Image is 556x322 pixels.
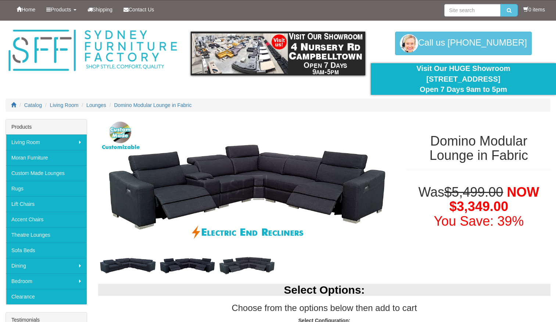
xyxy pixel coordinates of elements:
[93,7,113,12] span: Shipping
[6,258,87,273] a: Dining
[41,0,82,19] a: Products
[86,102,106,108] a: Lounges
[523,6,545,13] li: 0 items
[444,185,503,200] del: $5,499.00
[407,185,550,229] h1: Was
[6,289,87,304] a: Clearance
[191,32,365,75] img: showroom.gif
[98,303,550,313] h3: Choose from the options below then add to cart
[6,150,87,165] a: Moran Furniture
[6,181,87,196] a: Rugs
[50,102,79,108] a: Living Room
[6,243,87,258] a: Sofa Beds
[11,0,41,19] a: Home
[24,102,42,108] a: Catalog
[6,165,87,181] a: Custom Made Lounges
[129,7,154,12] span: Contact Us
[6,212,87,227] a: Accent Chairs
[6,135,87,150] a: Living Room
[6,196,87,212] a: Lift Chairs
[6,28,180,73] img: Sydney Furniture Factory
[284,284,365,296] b: Select Options:
[22,7,35,12] span: Home
[444,4,501,17] input: Site search
[118,0,159,19] a: Contact Us
[407,134,550,163] h1: Domino Modular Lounge in Fabric
[376,63,550,95] div: Visit Our HUGE Showroom [STREET_ADDRESS] Open 7 Days 9am to 5pm
[449,185,539,214] span: NOW $3,349.00
[6,273,87,289] a: Bedroom
[114,102,192,108] a: Domino Modular Lounge in Fabric
[6,227,87,243] a: Theatre Lounges
[51,7,71,12] span: Products
[434,214,524,229] font: You Save: 39%
[82,0,118,19] a: Shipping
[6,119,87,135] div: Products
